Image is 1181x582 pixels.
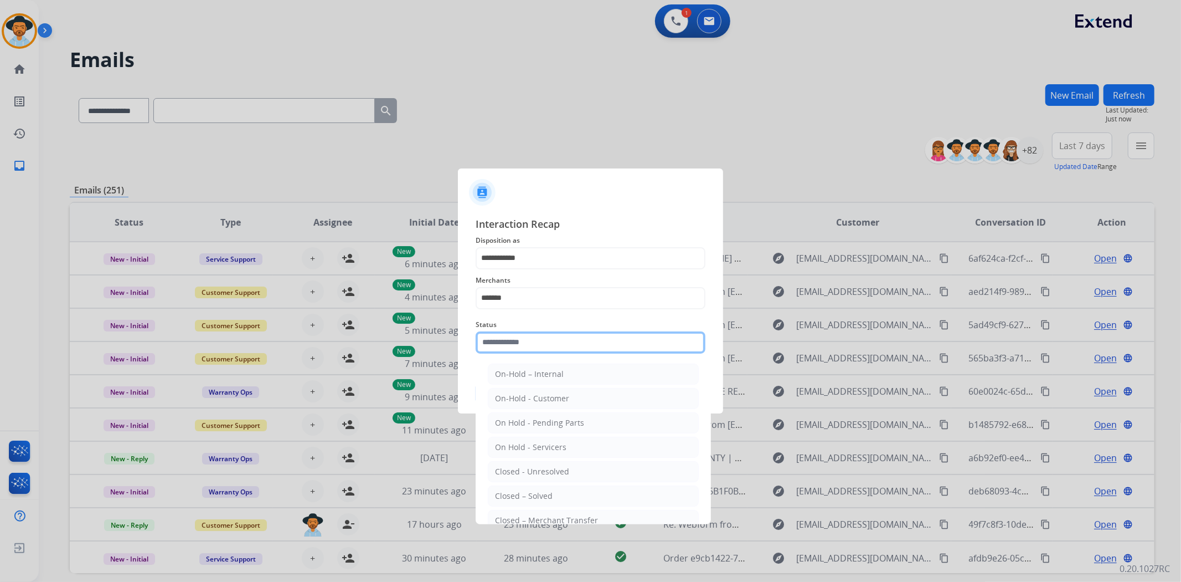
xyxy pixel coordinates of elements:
div: Closed – Merchant Transfer [495,515,598,526]
p: 0.20.1027RC [1120,562,1170,575]
div: Closed - Unresolved [495,466,569,477]
span: Interaction Recap [476,216,705,234]
span: Status [476,318,705,331]
span: Disposition as [476,234,705,247]
div: Closed – Solved [495,491,553,502]
div: On-Hold – Internal [495,369,564,380]
img: contactIcon [469,179,496,206]
div: On Hold - Servicers [495,442,566,453]
div: On Hold - Pending Parts [495,417,584,428]
div: On-Hold - Customer [495,393,569,404]
span: Merchants [476,274,705,287]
